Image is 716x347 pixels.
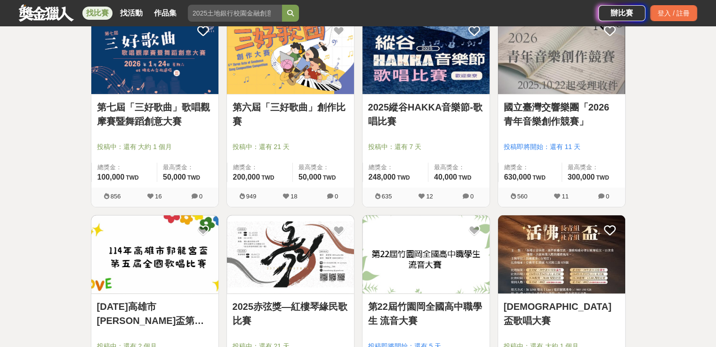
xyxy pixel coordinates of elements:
a: Cover Image [498,215,625,294]
img: Cover Image [362,16,490,94]
span: 50,000 [298,173,322,181]
span: 248,000 [369,173,396,181]
span: TWD [397,174,410,181]
a: Cover Image [362,215,490,294]
span: 最高獎金： [568,163,619,172]
span: 總獎金： [97,163,151,172]
span: 949 [246,193,257,200]
span: 100,000 [97,173,125,181]
span: 投稿中：還有 21 天 [233,142,348,152]
span: 16 [155,193,161,200]
a: Cover Image [227,16,354,95]
span: TWD [187,174,200,181]
a: 作品集 [150,7,180,20]
span: TWD [126,174,138,181]
span: TWD [323,174,336,181]
span: 總獎金： [504,163,556,172]
span: 投稿中：還有 7 天 [368,142,484,152]
span: 總獎金： [369,163,422,172]
a: [DATE]高雄市[PERSON_NAME]盃第五屆全國歌唱比賽 [97,300,213,328]
span: 最高獎金： [434,163,484,172]
a: 找活動 [116,7,146,20]
input: 2025土地銀行校園金融創意挑戰賽：從你出發 開啟智慧金融新頁 [188,5,282,22]
img: Cover Image [362,215,490,294]
span: TWD [261,174,274,181]
span: 0 [199,193,202,200]
img: Cover Image [91,16,218,94]
a: Cover Image [91,215,218,294]
span: 856 [111,193,121,200]
a: 找比賽 [82,7,113,20]
a: 第六屆「三好歌曲」創作比賽 [233,100,348,128]
span: 11 [562,193,568,200]
span: 最高獎金： [298,163,348,172]
span: 40,000 [434,173,457,181]
span: 560 [517,193,528,200]
span: 50,000 [163,173,186,181]
span: TWD [596,174,609,181]
a: 國立臺灣交響樂團「2026 青年音樂創作競賽」 [504,100,619,128]
a: 第22屆竹園岡全國高中職學生 流音大賽 [368,300,484,328]
span: 200,000 [233,173,260,181]
span: 630,000 [504,173,531,181]
a: Cover Image [91,16,218,95]
img: Cover Image [498,16,625,94]
span: 0 [335,193,338,200]
span: 投稿中：還有 大約 1 個月 [97,142,213,152]
span: 最高獎金： [163,163,213,172]
a: Cover Image [362,16,490,95]
span: 總獎金： [233,163,287,172]
span: 12 [426,193,433,200]
span: TWD [532,174,545,181]
img: Cover Image [498,215,625,294]
a: Cover Image [227,215,354,294]
a: 辦比賽 [598,5,645,21]
img: Cover Image [227,215,354,294]
img: Cover Image [227,16,354,94]
div: 登入 / 註冊 [650,5,697,21]
span: 635 [382,193,392,200]
a: Cover Image [498,16,625,95]
span: 18 [290,193,297,200]
span: 0 [606,193,609,200]
a: [DEMOGRAPHIC_DATA]盃歌唱大賽 [504,300,619,328]
img: Cover Image [91,215,218,294]
a: 第七屆「三好歌曲」歌唱觀摩賽暨舞蹈創意大賽 [97,100,213,128]
span: 投稿即將開始：還有 11 天 [504,142,619,152]
a: 2025赤弦獎—紅樓琴緣民歌比賽 [233,300,348,328]
span: TWD [459,174,471,181]
a: 2025縱谷HAKKA音樂節-歌唱比賽 [368,100,484,128]
span: 0 [470,193,474,200]
span: 300,000 [568,173,595,181]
